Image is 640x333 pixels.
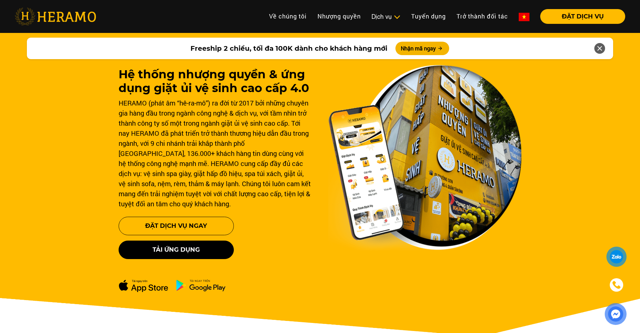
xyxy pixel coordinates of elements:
div: Dịch vụ [372,12,400,21]
button: Tải ứng dụng [119,241,234,259]
img: subToggleIcon [393,14,400,20]
button: Đặt Dịch Vụ Ngay [119,217,234,235]
button: Nhận mã ngay [395,42,449,55]
a: Trở thành đối tác [451,9,513,24]
img: apple-dowload [119,279,168,292]
a: Nhượng quyền [312,9,366,24]
img: phone-icon [612,281,621,289]
button: ĐẶT DỊCH VỤ [540,9,625,24]
a: Về chúng tôi [264,9,312,24]
a: Tuyển dụng [406,9,451,24]
span: Freeship 2 chiều, tối đa 100K dành cho khách hàng mới [190,43,387,53]
a: phone-icon [607,275,626,295]
div: HERAMO (phát âm “hê-ra-mô”) ra đời từ 2017 bởi những chuyên gia hàng đầu trong ngành công nghệ & ... [119,98,312,209]
img: banner [328,65,522,250]
img: ch-dowload [176,279,226,291]
img: vn-flag.png [519,13,529,21]
img: heramo-logo.png [15,8,96,25]
h1: Hệ thống nhượng quyền & ứng dụng giặt ủi vệ sinh cao cấp 4.0 [119,68,312,95]
a: ĐẶT DỊCH VỤ [535,13,625,19]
